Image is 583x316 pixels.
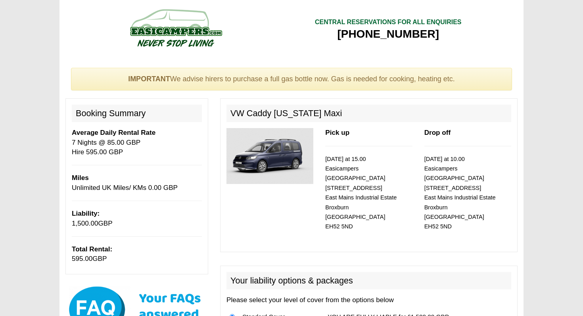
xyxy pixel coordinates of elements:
img: campers-checkout-logo.png [100,6,251,50]
img: 348.jpg [226,128,313,184]
small: [DATE] at 10.00 Easicampers [GEOGRAPHIC_DATA] [STREET_ADDRESS] East Mains Industrial Estate Broxb... [424,156,496,230]
h2: Booking Summary [72,105,202,122]
b: Pick up [325,129,349,136]
div: We advise hirers to purchase a full gas bottle now. Gas is needed for cooking, heating etc. [71,68,512,91]
h2: Your liability options & packages [226,272,511,289]
span: 595.00 [72,255,92,262]
p: Unlimited UK Miles/ KMs 0.00 GBP [72,173,202,193]
b: Miles [72,174,89,182]
div: CENTRAL RESERVATIONS FOR ALL ENQUIRIES [315,18,462,27]
b: Total Rental: [72,245,112,253]
p: GBP [72,245,202,264]
div: [PHONE_NUMBER] [315,27,462,41]
span: 1,500.00 [72,220,98,227]
small: [DATE] at 15.00 Easicampers [GEOGRAPHIC_DATA] [STREET_ADDRESS] East Mains Industrial Estate Broxb... [325,156,397,230]
b: Liability: [72,210,100,217]
p: Please select your level of cover from the options below [226,295,511,305]
p: 7 Nights @ 85.00 GBP Hire 595.00 GBP [72,128,202,157]
strong: IMPORTANT [128,75,170,83]
h2: VW Caddy [US_STATE] Maxi [226,105,511,122]
b: Drop off [424,129,451,136]
p: GBP [72,209,202,228]
b: Average Daily Rental Rate [72,129,155,136]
